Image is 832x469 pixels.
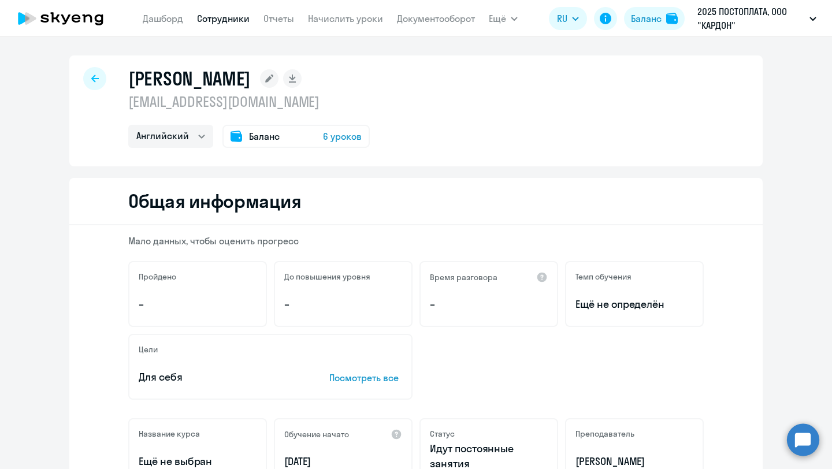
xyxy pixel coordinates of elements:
button: Ещё [489,7,518,30]
p: – [430,297,548,312]
h5: Преподаватель [575,429,634,439]
p: [EMAIL_ADDRESS][DOMAIN_NAME] [128,92,370,111]
h5: Цели [139,344,158,355]
p: Мало данных, чтобы оценить прогресс [128,234,704,247]
a: Документооборот [397,13,475,24]
p: Для себя [139,370,294,385]
span: Ещё [489,12,506,25]
a: Начислить уроки [308,13,383,24]
button: 2025 ПОСТОПЛАТА, ООО "КАРДОН" [692,5,822,32]
h5: Статус [430,429,455,439]
p: [PERSON_NAME] [575,454,693,469]
img: balance [666,13,678,24]
h5: Название курса [139,429,200,439]
a: Сотрудники [197,13,250,24]
h1: [PERSON_NAME] [128,67,251,90]
p: – [284,297,402,312]
h5: Пройдено [139,271,176,282]
a: Дашборд [143,13,183,24]
h5: Время разговора [430,272,497,282]
h2: Общая информация [128,189,301,213]
p: Ещё не выбран [139,454,257,469]
button: Балансbalance [624,7,685,30]
span: Баланс [249,129,280,143]
span: RU [557,12,567,25]
p: Посмотреть все [329,371,402,385]
span: 6 уроков [323,129,362,143]
h5: Обучение начато [284,429,349,440]
a: Отчеты [263,13,294,24]
h5: Темп обучения [575,271,632,282]
button: RU [549,7,587,30]
div: Баланс [631,12,662,25]
span: Ещё не определён [575,297,693,312]
h5: До повышения уровня [284,271,370,282]
p: [DATE] [284,454,402,469]
p: – [139,297,257,312]
p: 2025 ПОСТОПЛАТА, ООО "КАРДОН" [697,5,805,32]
